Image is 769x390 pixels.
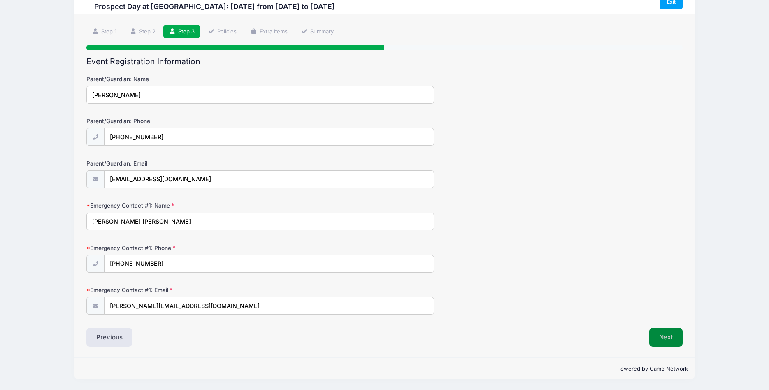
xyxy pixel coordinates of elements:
[124,25,161,38] a: Step 2
[245,25,293,38] a: Extra Items
[295,25,339,38] a: Summary
[104,255,434,273] input: (xxx) xxx-xxxx
[86,57,683,66] h2: Event Registration Information
[86,328,132,347] button: Previous
[104,297,434,315] input: email@email.com
[86,75,285,83] label: Parent/Guardian: Name
[104,128,434,146] input: (xxx) xxx-xxxx
[86,286,285,294] label: Emergency Contact #1: Email
[86,201,285,210] label: Emergency Contact #1: Name
[86,159,285,168] label: Parent/Guardian: Email
[203,25,242,38] a: Policies
[94,2,335,11] h3: Prospect Day at [GEOGRAPHIC_DATA]: [DATE] from [DATE] to [DATE]
[86,117,285,125] label: Parent/Guardian: Phone
[86,25,122,38] a: Step 1
[86,244,285,252] label: Emergency Contact #1: Phone
[649,328,683,347] button: Next
[104,170,434,188] input: email@email.com
[163,25,200,38] a: Step 3
[81,365,688,373] p: Powered by Camp Network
